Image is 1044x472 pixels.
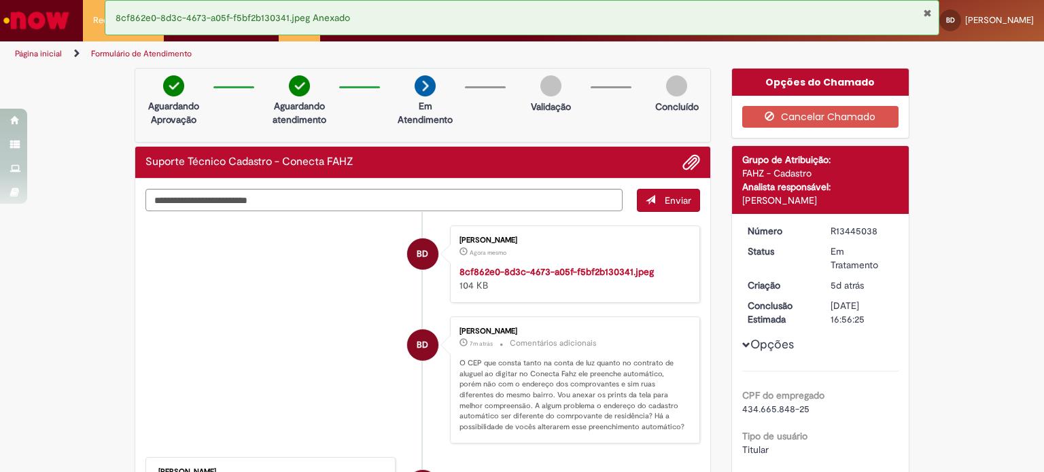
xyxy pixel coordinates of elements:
[737,299,821,326] dt: Conclusão Estimada
[459,266,654,278] a: 8cf862e0-8d3c-4673-a05f-f5bf2b130341.jpeg
[417,329,428,361] span: BD
[459,236,686,244] div: [PERSON_NAME]
[470,249,506,257] span: Agora mesmo
[15,48,62,59] a: Página inicial
[742,180,899,194] div: Analista responsável:
[540,75,561,96] img: img-circle-grey.png
[470,340,493,348] span: 7m atrás
[145,189,623,212] textarea: Digite sua mensagem aqui...
[831,279,864,291] time: 25/08/2025 14:36:37
[459,327,686,335] div: [PERSON_NAME]
[163,75,184,96] img: check-circle-green.png
[742,166,899,180] div: FAHZ - Cadastro
[459,358,686,433] p: O CEP que consta tanto na conta de luz quanto no contrato de aluguel ao digitar no Conecta Fahz e...
[742,194,899,207] div: [PERSON_NAME]
[145,156,353,168] h2: Suporte Técnico Cadastro - Conecta FAHZ Histórico de tíquete
[392,99,458,126] p: Em Atendimento
[459,265,686,292] div: 104 KB
[831,244,894,272] div: Em Tratamento
[737,278,821,292] dt: Criação
[666,75,687,96] img: img-circle-grey.png
[510,338,597,349] small: Comentários adicionais
[946,16,955,24] span: BD
[116,12,350,24] span: 8cf862e0-8d3c-4673-a05f-f5bf2b130341.jpeg Anexado
[965,14,1034,26] span: [PERSON_NAME]
[10,41,686,67] ul: Trilhas de página
[742,443,769,456] span: Titular
[1,7,71,34] img: ServiceNow
[91,48,192,59] a: Formulário de Atendimento
[93,14,141,27] span: Requisições
[737,224,821,238] dt: Número
[470,340,493,348] time: 29/08/2025 16:31:04
[665,194,691,206] span: Enviar
[742,403,810,415] span: 434.665.848-25
[831,278,894,292] div: 25/08/2025 15:36:37
[682,153,700,171] button: Adicionar anexos
[742,430,807,442] b: Tipo de usuário
[742,389,824,401] b: CPF do empregado
[141,99,207,126] p: Aguardando Aprovação
[531,100,571,113] p: Validação
[637,189,700,212] button: Enviar
[742,106,899,128] button: Cancelar Chamado
[266,99,332,126] p: Aguardando atendimento
[742,153,899,166] div: Grupo de Atribuição:
[407,329,438,361] div: Beatriz Milani Dias
[831,279,864,291] span: 5d atrás
[831,224,894,238] div: R13445038
[415,75,436,96] img: arrow-next.png
[732,69,909,96] div: Opções do Chamado
[470,249,506,257] time: 29/08/2025 16:38:07
[831,299,894,326] div: [DATE] 16:56:25
[417,238,428,270] span: BD
[407,238,438,270] div: Beatriz Milani Dias
[289,75,310,96] img: check-circle-green.png
[737,244,821,258] dt: Status
[923,7,932,18] button: Fechar Notificação
[655,100,699,113] p: Concluído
